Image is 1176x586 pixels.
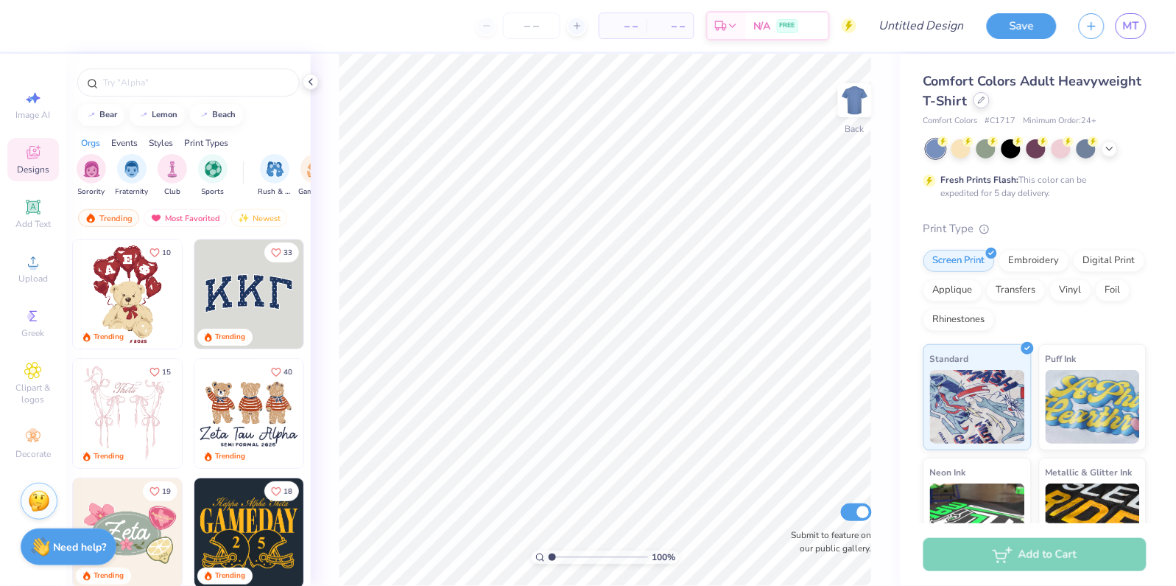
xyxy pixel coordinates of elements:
[77,104,124,126] button: bear
[138,111,149,119] img: trend_line.gif
[923,309,995,331] div: Rhinestones
[840,86,870,115] img: Back
[1050,279,1091,301] div: Vinyl
[78,209,139,227] div: Trending
[15,218,51,230] span: Add Text
[1046,370,1141,444] img: Puff Ink
[284,488,292,495] span: 18
[923,220,1147,237] div: Print Type
[784,529,872,555] label: Submit to feature on our public gallery.
[930,370,1025,444] img: Standard
[284,249,292,257] span: 33
[930,351,969,366] span: Standard
[116,186,149,198] span: Fraternity
[923,279,982,301] div: Applique
[158,154,187,198] button: filter button
[307,161,324,178] img: Game Day Image
[655,18,685,34] span: – –
[923,250,995,272] div: Screen Print
[143,481,177,501] button: Like
[152,111,178,119] div: lemon
[162,249,171,257] span: 10
[116,154,149,198] div: filter for Fraternity
[190,104,243,126] button: beach
[102,75,290,90] input: Try "Alpha"
[143,362,177,382] button: Like
[85,213,96,223] img: trending.gif
[22,327,45,339] span: Greek
[298,154,332,198] div: filter for Game Day
[205,161,222,178] img: Sports Image
[73,359,182,468] img: 83dda5b0-2158-48ca-832c-f6b4ef4c4536
[1074,250,1145,272] div: Digital Print
[1046,464,1133,480] span: Metallic & Glitter Ink
[1046,484,1141,557] img: Metallic & Glitter Ink
[258,154,292,198] div: filter for Rush & Bid
[215,332,245,343] div: Trending
[184,136,228,150] div: Print Types
[182,240,291,349] img: e74243e0-e378-47aa-a400-bc6bcb25063a
[941,174,1019,186] strong: Fresh Prints Flash:
[194,359,303,468] img: a3be6b59-b000-4a72-aad0-0c575b892a6b
[18,273,48,285] span: Upload
[78,186,105,198] span: Sorority
[215,571,245,582] div: Trending
[54,540,107,554] strong: Need help?
[298,154,332,198] button: filter button
[144,209,227,227] div: Most Favorited
[182,359,291,468] img: d12a98c7-f0f7-4345-bf3a-b9f1b718b86e
[923,72,1142,110] span: Comfort Colors Adult Heavyweight T-Shirt
[298,186,332,198] span: Game Day
[202,186,225,198] span: Sports
[85,111,97,119] img: trend_line.gif
[930,484,1025,557] img: Neon Ink
[77,154,106,198] div: filter for Sorority
[198,111,210,119] img: trend_line.gif
[923,115,978,128] span: Comfort Colors
[100,111,118,119] div: bear
[258,154,292,198] button: filter button
[124,161,140,178] img: Fraternity Image
[150,213,162,223] img: most_fav.gif
[284,369,292,376] span: 40
[158,154,187,198] div: filter for Club
[652,551,675,564] span: 100 %
[264,481,299,501] button: Like
[198,154,228,198] button: filter button
[94,332,124,343] div: Trending
[164,186,180,198] span: Club
[985,115,1016,128] span: # C1717
[753,18,771,34] span: N/A
[608,18,638,34] span: – –
[503,13,560,39] input: – –
[264,243,299,262] button: Like
[930,464,966,480] span: Neon Ink
[258,186,292,198] span: Rush & Bid
[231,209,287,227] div: Newest
[867,11,976,41] input: Untitled Design
[94,571,124,582] div: Trending
[845,122,865,136] div: Back
[1024,115,1097,128] span: Minimum Order: 24 +
[264,362,299,382] button: Like
[73,240,182,349] img: 587403a7-0594-4a7f-b2bd-0ca67a3ff8dd
[17,164,49,175] span: Designs
[1046,351,1077,366] span: Puff Ink
[215,451,245,462] div: Trending
[194,240,303,349] img: 3b9aba4f-e317-4aa7-a679-c95a879539bd
[77,154,106,198] button: filter button
[111,136,138,150] div: Events
[162,369,171,376] span: 15
[130,104,185,126] button: lemon
[83,161,100,178] img: Sorority Image
[143,243,177,262] button: Like
[941,173,1122,200] div: This color can be expedited for 5 day delivery.
[7,382,59,405] span: Clipart & logos
[116,154,149,198] button: filter button
[267,161,284,178] img: Rush & Bid Image
[198,154,228,198] div: filter for Sports
[238,213,250,223] img: Newest.gif
[15,448,51,460] span: Decorate
[987,279,1046,301] div: Transfers
[1096,279,1130,301] div: Foil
